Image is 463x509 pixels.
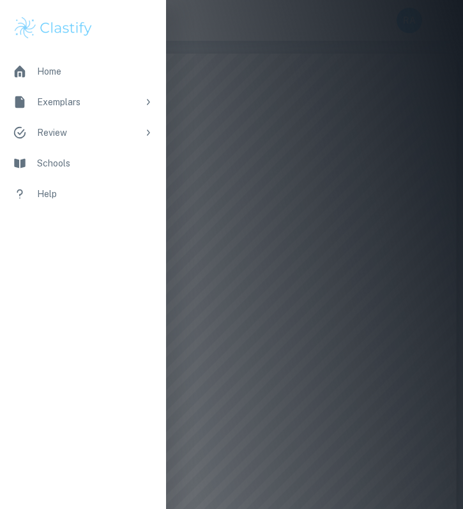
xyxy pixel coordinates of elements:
[37,187,153,201] div: Help
[37,156,153,170] div: Schools
[13,15,94,41] img: Clastify logo
[37,95,138,109] div: Exemplars
[37,64,153,78] div: Home
[37,126,138,140] div: Review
